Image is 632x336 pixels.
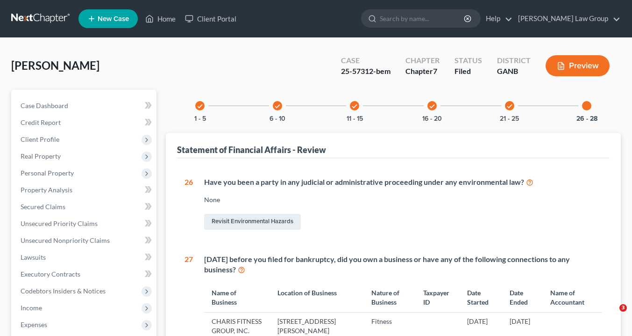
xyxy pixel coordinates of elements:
[204,177,602,188] div: Have you been a party in any judicial or administrative proceeding under any environmental law?
[500,116,519,122] button: 21 - 25
[454,55,482,66] div: Status
[543,283,602,312] th: Name of Accountant
[506,103,513,110] i: check
[619,304,627,312] span: 3
[21,186,72,194] span: Property Analysis
[204,214,301,230] a: Revisit Environmental Hazards
[433,66,437,75] span: 7
[546,55,610,76] button: Preview
[141,10,180,27] a: Home
[98,15,129,22] span: New Case
[405,55,440,66] div: Chapter
[380,10,465,27] input: Search by name...
[21,287,106,295] span: Codebtors Insiders & Notices
[204,283,270,312] th: Name of Business
[13,266,156,283] a: Executory Contracts
[21,203,65,211] span: Secured Claims
[11,58,99,72] span: [PERSON_NAME]
[270,283,364,312] th: Location of Business
[204,254,602,276] div: [DATE] before you filed for bankruptcy, did you own a business or have any of the following conne...
[21,152,61,160] span: Real Property
[422,116,442,122] button: 16 - 20
[21,304,42,312] span: Income
[21,270,80,278] span: Executory Contracts
[21,135,59,143] span: Client Profile
[13,198,156,215] a: Secured Claims
[351,103,358,110] i: check
[405,66,440,77] div: Chapter
[21,118,61,126] span: Credit Report
[270,116,285,122] button: 6 - 10
[13,249,156,266] a: Lawsuits
[13,114,156,131] a: Credit Report
[21,219,98,227] span: Unsecured Priority Claims
[13,232,156,249] a: Unsecured Nonpriority Claims
[481,10,512,27] a: Help
[21,253,46,261] span: Lawsuits
[274,103,281,110] i: check
[429,103,435,110] i: check
[497,66,531,77] div: GANB
[497,55,531,66] div: District
[576,116,597,122] button: 26 - 28
[194,116,206,122] button: 1 - 5
[204,195,602,205] div: None
[185,177,193,232] div: 26
[600,304,623,327] iframe: Intercom live chat
[513,10,620,27] a: [PERSON_NAME] Law Group
[21,321,47,329] span: Expenses
[347,116,363,122] button: 11 - 15
[341,66,391,77] div: 25-57312-bem
[21,236,110,244] span: Unsecured Nonpriority Claims
[13,215,156,232] a: Unsecured Priority Claims
[180,10,241,27] a: Client Portal
[364,283,416,312] th: Nature of Business
[454,66,482,77] div: Filed
[21,169,74,177] span: Personal Property
[416,283,460,312] th: Taxpayer ID
[21,102,68,110] span: Case Dashboard
[197,103,203,110] i: check
[13,182,156,198] a: Property Analysis
[13,97,156,114] a: Case Dashboard
[341,55,391,66] div: Case
[502,283,543,312] th: Date Ended
[460,283,502,312] th: Date Started
[177,144,326,155] div: Statement of Financial Affairs - Review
